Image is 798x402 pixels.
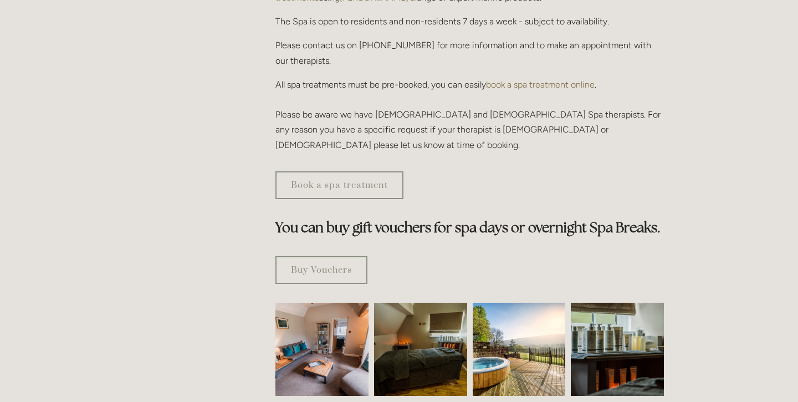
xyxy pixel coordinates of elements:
[275,171,403,199] a: Book a spa treatment
[275,256,367,284] a: Buy Vouchers
[275,218,661,236] strong: You can buy gift vouchers for spa days or overnight Spa Breaks.
[351,303,490,396] img: Spa room, Losehill House Hotel and Spa
[252,303,392,396] img: Waiting room, spa room, Losehill House Hotel and Spa
[275,14,664,29] p: The Spa is open to residents and non-residents 7 days a week - subject to availability.
[486,79,595,90] a: book a spa treatment online
[275,38,664,68] p: Please contact us on [PHONE_NUMBER] for more information and to make an appointment with our ther...
[275,77,664,152] p: All spa treatments must be pre-booked, you can easily . Please be aware we have [DEMOGRAPHIC_DATA...
[548,303,687,396] img: Body creams in the spa room, Losehill House Hotel and Spa
[473,303,566,396] img: Outdoor jacuzzi with a view of the Peak District, Losehill House Hotel and Spa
